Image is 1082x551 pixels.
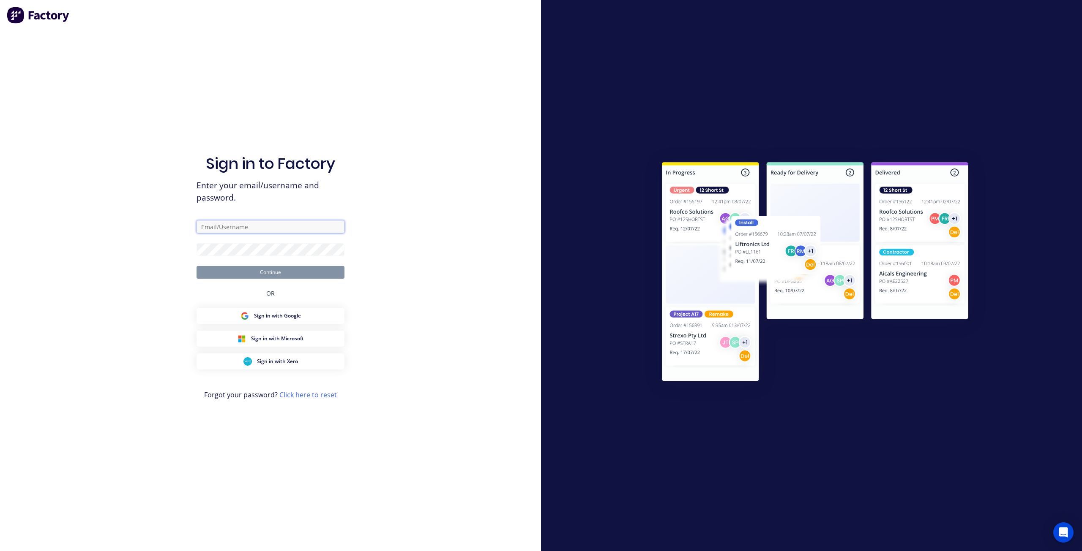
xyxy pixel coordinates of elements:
[240,312,249,320] img: Google Sign in
[243,357,252,366] img: Xero Sign in
[1053,522,1074,543] div: Open Intercom Messenger
[238,334,246,343] img: Microsoft Sign in
[7,7,70,24] img: Factory
[197,353,344,369] button: Xero Sign inSign in with Xero
[251,335,304,342] span: Sign in with Microsoft
[266,279,275,308] div: OR
[197,308,344,324] button: Google Sign inSign in with Google
[643,145,987,401] img: Sign in
[197,220,344,233] input: Email/Username
[197,179,344,204] span: Enter your email/username and password.
[204,390,337,400] span: Forgot your password?
[197,331,344,347] button: Microsoft Sign inSign in with Microsoft
[206,155,335,173] h1: Sign in to Factory
[197,266,344,279] button: Continue
[257,358,298,365] span: Sign in with Xero
[254,312,301,320] span: Sign in with Google
[279,390,337,399] a: Click here to reset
